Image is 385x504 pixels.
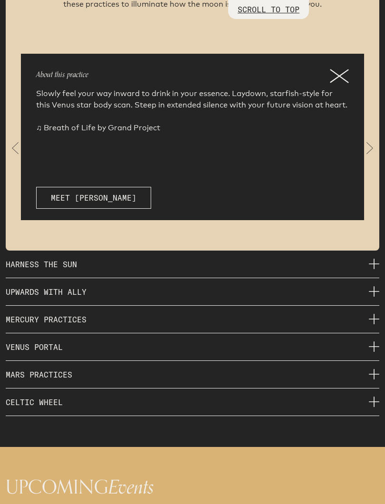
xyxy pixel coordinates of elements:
[6,251,379,278] p: HARNESS THE SUN
[108,472,154,503] span: Events
[6,477,379,497] h1: UPCOMING
[36,88,349,134] p: Slowly feel your way inward to drink in your essence. Laydown, starfish-style for this Venus star...
[36,69,349,80] p: About this practice
[6,306,379,333] p: MERCURY PRACTICES
[6,361,379,388] p: MARS PRACTICES
[36,187,151,209] a: Meet [PERSON_NAME]
[238,4,299,15] p: SCROLL TO TOP
[6,279,379,306] p: UPWARDS WITH ALLY
[6,334,379,361] p: VENUS PORTAL
[6,389,379,416] p: CELTIC WHEEL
